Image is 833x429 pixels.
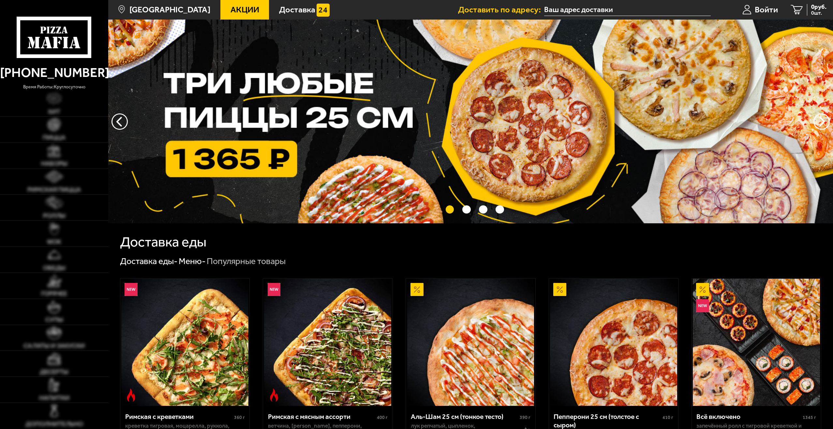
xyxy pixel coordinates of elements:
span: 0 шт. [811,10,826,16]
span: Доставка [279,6,315,14]
span: Акции [231,6,259,14]
button: следующий [112,113,128,130]
span: Пицца [43,134,66,141]
span: Римская пицца [27,186,81,193]
span: Дополнительно [25,421,83,427]
button: точки переключения [446,205,454,214]
span: Хит [48,109,60,115]
img: 15daf4d41897b9f0e9f617042186c801.svg [317,4,330,17]
div: Аль-Шам 25 см (тонкое тесто) [411,412,518,421]
span: WOK [47,239,61,245]
img: Римская с креветками [121,279,248,406]
span: 390 г [520,415,530,420]
button: предыдущий [813,113,830,130]
span: 0 руб. [811,4,826,10]
span: Доставить по адресу: [458,6,544,14]
a: АкционныйПепперони 25 см (толстое с сыром) [549,279,678,406]
div: Популярные товары [207,256,286,267]
img: Аль-Шам 25 см (тонкое тесто) [407,279,534,406]
img: Пепперони 25 см (толстое с сыром) [550,279,677,406]
div: Римская с креветками [125,412,232,421]
img: Акционный [696,283,709,296]
h1: Доставка еды [120,235,206,249]
span: 400 г [377,415,388,420]
span: Роллы [43,213,66,219]
span: Обеды [43,265,66,271]
span: Супы [45,317,63,323]
img: Новинка [125,283,138,296]
span: Войти [755,6,778,14]
div: Всё включено [696,412,801,421]
input: Ваш адрес доставки [544,4,711,16]
img: Акционный [410,283,424,296]
span: Наборы [41,160,67,167]
a: НовинкаОстрое блюдоРимская с креветками [120,279,249,406]
img: Акционный [553,283,566,296]
button: точки переключения [462,205,471,214]
span: Салаты и закуски [23,343,85,349]
span: 360 г [234,415,245,420]
img: Новинка [268,283,281,296]
a: АкционныйАль-Шам 25 см (тонкое тесто) [406,279,535,406]
span: [GEOGRAPHIC_DATA] [129,6,210,14]
span: Горячее [41,290,67,297]
a: НовинкаОстрое блюдоРимская с мясным ассорти [263,279,392,406]
span: 1345 г [803,415,816,420]
img: Острое блюдо [268,389,281,402]
button: точки переключения [496,205,504,214]
span: 410 г [662,415,673,420]
span: Десерты [40,369,68,375]
a: АкционныйНовинкаВсё включено [692,279,821,406]
div: Пепперони 25 см (толстое с сыром) [554,412,661,429]
img: Новинка [696,299,709,312]
a: Меню- [179,256,206,266]
button: точки переключения [479,205,487,214]
img: Всё включено [693,279,820,406]
img: Римская с мясным ассорти [264,279,391,406]
div: Римская с мясным ассорти [268,412,375,421]
a: Доставка еды- [120,256,178,266]
img: Острое блюдо [125,389,138,402]
span: Напитки [39,395,69,401]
